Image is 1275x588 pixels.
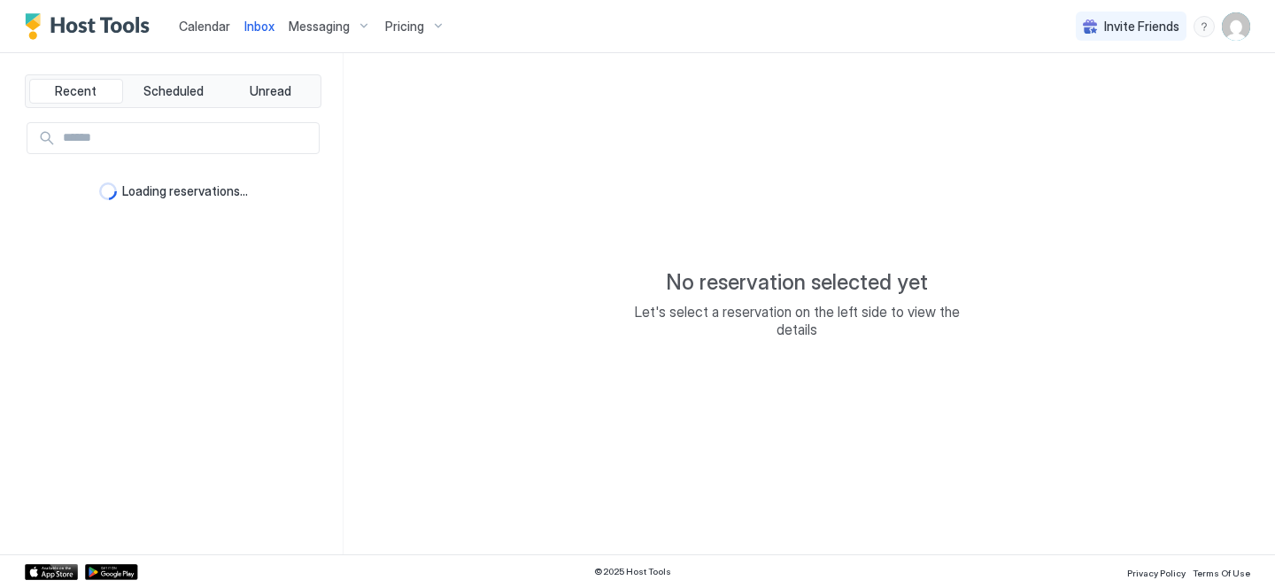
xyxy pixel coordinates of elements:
div: User profile [1222,12,1250,41]
a: Calendar [179,17,230,35]
span: Let's select a reservation on the left side to view the details [620,303,974,338]
button: Scheduled [127,79,220,104]
input: Input Field [56,123,319,153]
span: Calendar [179,19,230,34]
span: No reservation selected yet [666,269,928,296]
a: Host Tools Logo [25,13,158,40]
a: Google Play Store [85,564,138,580]
span: Recent [55,83,97,99]
div: loading [99,182,117,200]
a: Terms Of Use [1193,562,1250,581]
span: Unread [250,83,291,99]
span: Scheduled [143,83,204,99]
a: App Store [25,564,78,580]
span: Inbox [244,19,274,34]
button: Recent [29,79,123,104]
span: © 2025 Host Tools [594,566,671,577]
div: menu [1194,16,1215,37]
span: Messaging [289,19,350,35]
a: Inbox [244,17,274,35]
a: Privacy Policy [1127,562,1186,581]
span: Pricing [385,19,424,35]
div: tab-group [25,74,321,108]
span: Invite Friends [1104,19,1179,35]
span: Terms Of Use [1193,568,1250,578]
span: Loading reservations... [122,183,248,199]
button: Unread [223,79,317,104]
span: Privacy Policy [1127,568,1186,578]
